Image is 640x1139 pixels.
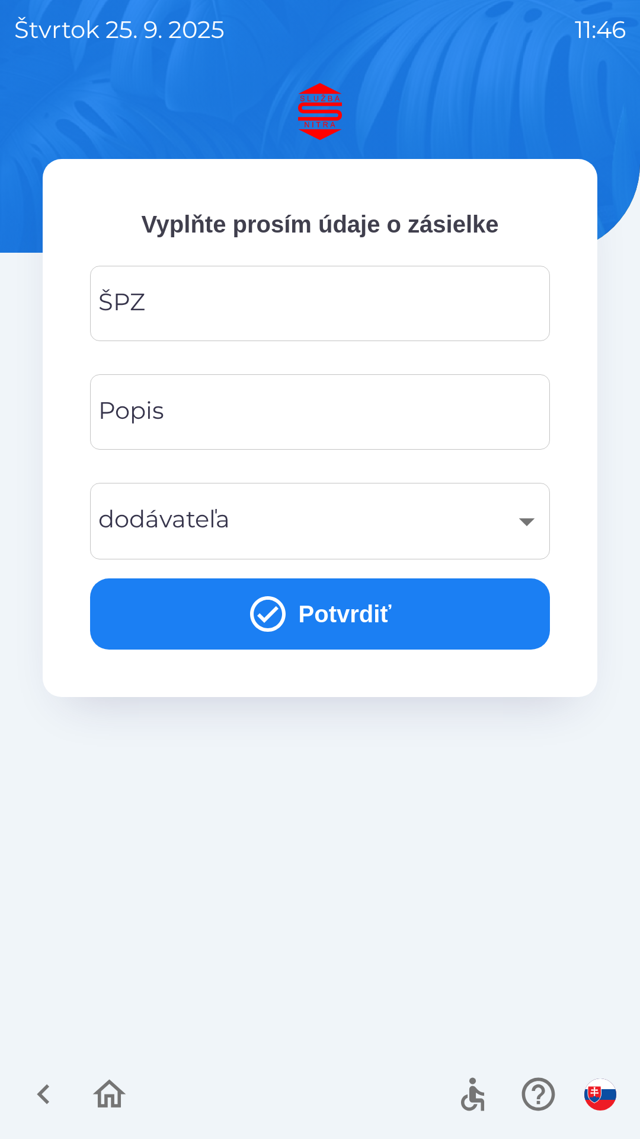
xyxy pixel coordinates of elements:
[575,12,626,47] p: 11:46
[43,83,597,140] img: Logo
[90,578,550,650] button: Potvrdiť
[584,1078,616,1111] img: sk flag
[90,206,550,242] p: Vyplňte prosím údaje o zásielke
[14,12,225,47] p: štvrtok 25. 9. 2025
